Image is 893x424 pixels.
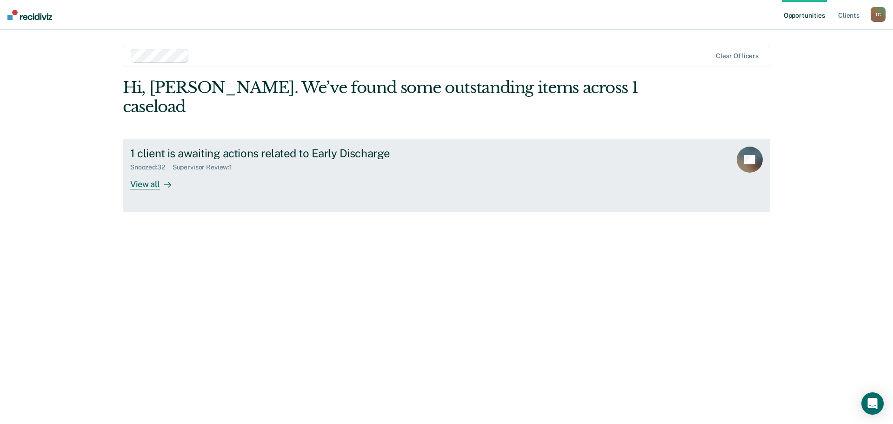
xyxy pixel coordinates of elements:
button: JC [871,7,886,22]
div: 1 client is awaiting actions related to Early Discharge [130,147,457,160]
div: Supervisor Review : 1 [173,163,240,171]
a: 1 client is awaiting actions related to Early DischargeSnoozed:32Supervisor Review:1View all [123,139,770,212]
div: Clear officers [716,52,759,60]
div: Snoozed : 32 [130,163,173,171]
img: Recidiviz [7,10,52,20]
div: J C [871,7,886,22]
div: Hi, [PERSON_NAME]. We’ve found some outstanding items across 1 caseload [123,78,641,116]
div: View all [130,171,182,189]
div: Open Intercom Messenger [861,392,884,415]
